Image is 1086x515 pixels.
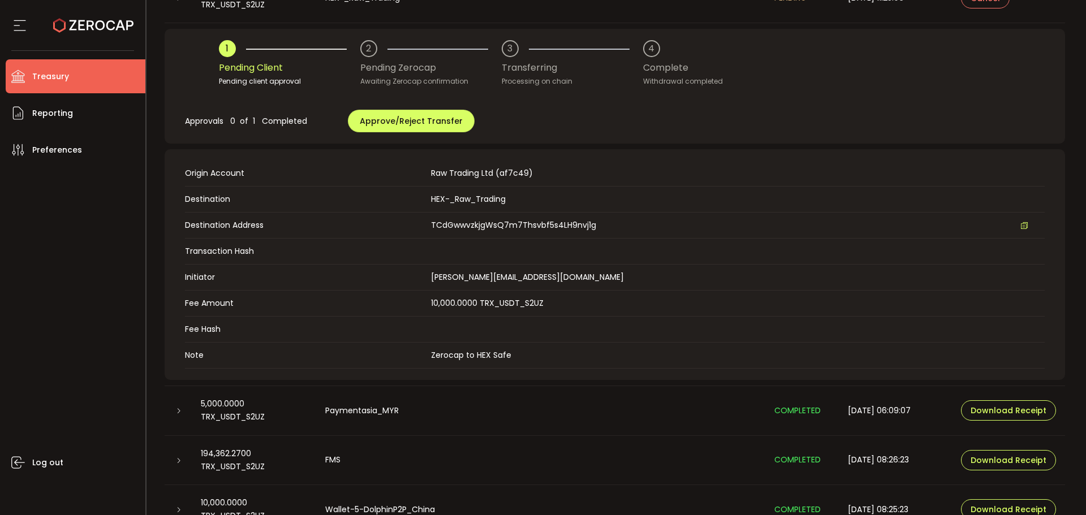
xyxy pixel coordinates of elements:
div: Pending Client [219,57,360,79]
div: 194,362.2700 TRX_USDT_S2UZ [192,447,316,473]
span: Treasury [32,68,69,85]
button: Approve/Reject Transfer [348,110,475,132]
div: Paymentasia_MYR [316,404,765,417]
span: Approvals 0 of 1 Completed [185,115,307,127]
div: Pending client approval [219,76,360,87]
span: Fee Amount [185,297,426,309]
span: COMPLETED [774,454,821,465]
span: Origin Account [185,167,426,179]
div: Complete [643,57,723,79]
span: Download Receipt [971,406,1046,414]
div: Transferring [502,57,643,79]
div: 2 [366,44,371,53]
div: [DATE] 08:26:23 [839,453,952,466]
span: Destination Address [185,219,426,231]
span: Download Receipt [971,456,1046,464]
span: 10,000.0000 TRX_USDT_S2UZ [431,297,544,309]
span: Fee Hash [185,323,426,335]
span: [PERSON_NAME][EMAIL_ADDRESS][DOMAIN_NAME] [431,271,624,283]
div: [DATE] 06:09:07 [839,404,952,417]
div: 4 [648,44,654,53]
span: Raw Trading Ltd (af7c49) [431,167,533,179]
span: HEX-_Raw_Trading [431,193,506,205]
span: Approve/Reject Transfer [360,115,463,127]
span: COMPLETED [774,405,821,416]
span: Download Receipt [971,505,1046,513]
span: Transaction Hash [185,245,426,257]
div: FMS [316,453,765,466]
button: Download Receipt [961,400,1056,421]
span: Zerocap to HEX Safe [431,349,511,361]
span: Initiator [185,271,426,283]
span: Log out [32,455,63,471]
span: Destination [185,193,426,205]
div: Processing on chain [502,76,643,87]
div: Awaiting Zerocap confirmation [360,76,502,87]
div: 1 [226,44,229,53]
span: Note [185,349,426,361]
div: 5,000.0000 TRX_USDT_S2UZ [192,397,316,423]
div: Withdrawal completed [643,76,723,87]
button: Download Receipt [961,450,1056,470]
iframe: Chat Widget [1029,461,1086,515]
span: Reporting [32,105,73,122]
span: TCdGwwvzkjgWsQ7m7Thsvbf5s4LH9nvj1g [431,219,596,231]
span: COMPLETED [774,504,821,515]
span: Preferences [32,142,82,158]
div: Pending Zerocap [360,57,502,79]
div: 3 [507,44,512,53]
